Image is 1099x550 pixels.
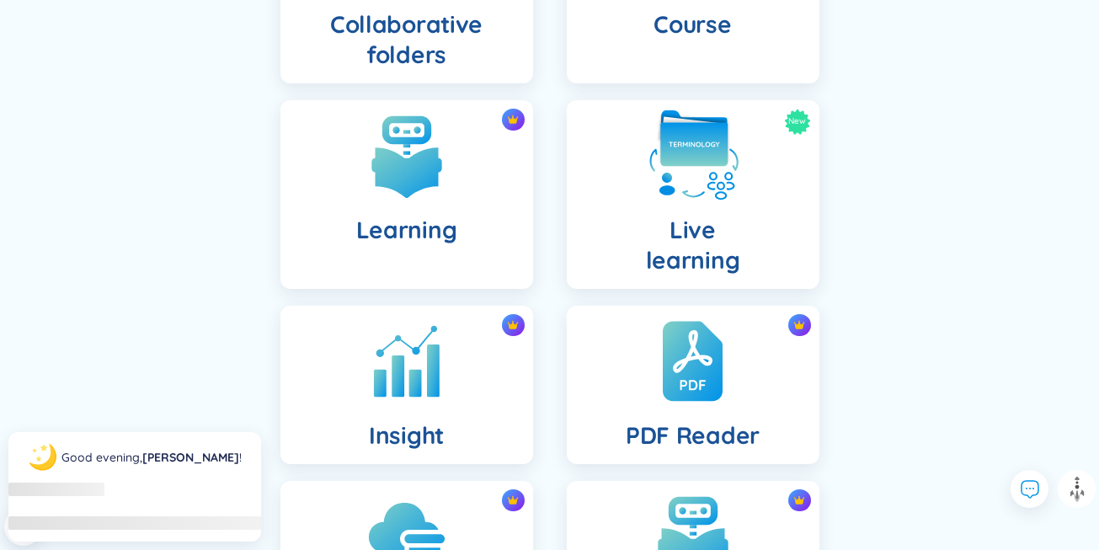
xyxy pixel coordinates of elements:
h4: Course [654,9,731,40]
a: [PERSON_NAME] [142,450,239,465]
a: NewLivelearning [550,100,836,289]
h4: Collaborative folders [294,9,520,70]
img: crown icon [507,319,519,331]
h4: Insight [369,420,444,451]
img: crown icon [793,319,805,331]
img: crown icon [507,494,519,506]
span: New [788,109,806,135]
h4: PDF Reader [626,420,760,451]
a: crown iconLearning [264,100,550,289]
span: Good evening , [61,450,142,465]
h4: Live learning [646,215,740,275]
img: crown icon [507,114,519,125]
a: crown iconInsight [264,306,550,464]
h4: Learning [356,215,457,245]
a: crown iconPDF Reader [550,306,836,464]
img: crown icon [793,494,805,506]
div: ! [61,448,242,467]
img: to top [1064,476,1091,503]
